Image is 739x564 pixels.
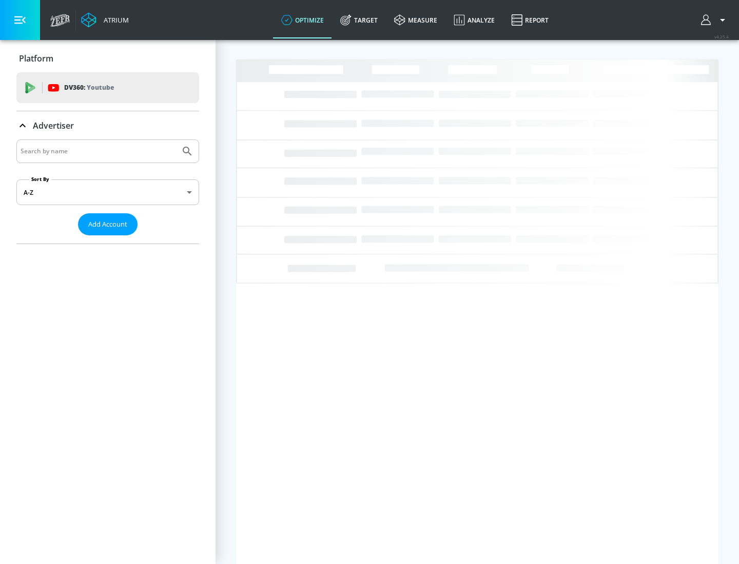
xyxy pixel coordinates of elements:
div: DV360: Youtube [16,72,199,103]
a: Analyze [445,2,503,38]
div: Advertiser [16,139,199,244]
label: Sort By [29,176,51,183]
p: Youtube [87,82,114,93]
a: optimize [273,2,332,38]
div: Advertiser [16,111,199,140]
a: Report [503,2,557,38]
a: Target [332,2,386,38]
div: Atrium [100,15,129,25]
nav: list of Advertiser [16,235,199,244]
div: Platform [16,44,199,73]
a: measure [386,2,445,38]
p: Platform [19,53,53,64]
p: Advertiser [33,120,74,131]
p: DV360: [64,82,114,93]
button: Add Account [78,213,138,235]
span: Add Account [88,218,127,230]
input: Search by name [21,145,176,158]
div: A-Z [16,179,199,205]
a: Atrium [81,12,129,28]
span: v 4.25.4 [714,34,729,39]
